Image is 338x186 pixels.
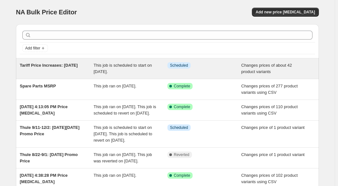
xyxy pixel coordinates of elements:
span: Tariff Price Increases: [DATE] [20,63,78,68]
span: Complete [174,173,190,178]
button: Add new price [MEDICAL_DATA] [252,8,319,17]
span: This job ran on [DATE]. [94,173,136,178]
span: [DATE] 4:38:28 PM Price [MEDICAL_DATA] [20,173,68,184]
span: Changes price of 1 product variant [241,152,305,157]
span: Thule 9/11-12/2: [DATE][DATE] Promo Price [20,125,79,136]
span: Add new price [MEDICAL_DATA] [256,10,315,15]
span: Complete [174,104,190,109]
span: Reverted [174,152,189,157]
span: This job is scheduled to start on [DATE]. This job is scheduled to revert on [DATE]. [94,125,152,143]
span: NA Bulk Price Editor [16,9,77,16]
span: Changes price of 1 product variant [241,125,305,130]
span: This job ran on [DATE]. This job was reverted on [DATE]. [94,152,152,163]
span: Spare Parts MSRP [20,84,56,88]
span: Changes prices of 102 product variants using CSV [241,173,298,184]
span: Changes prices of 277 product variants using CSV [241,84,298,95]
span: Scheduled [170,125,188,130]
span: This job is scheduled to start on [DATE]. [94,63,152,74]
span: Changes prices of 110 product variants using CSV [241,104,298,115]
span: Thule 8/22-9/1: [DATE] Promo Price [20,152,78,163]
span: Scheduled [170,63,188,68]
span: [DATE] 4:13:05 PM Price [MEDICAL_DATA] [20,104,68,115]
button: Add filter [22,44,48,52]
span: Changes prices of about 42 product variants [241,63,292,74]
span: Add filter [25,46,40,51]
span: This job ran on [DATE]. [94,84,136,88]
span: Complete [174,84,190,89]
span: This job ran on [DATE]. This job is scheduled to revert on [DATE]. [94,104,156,115]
